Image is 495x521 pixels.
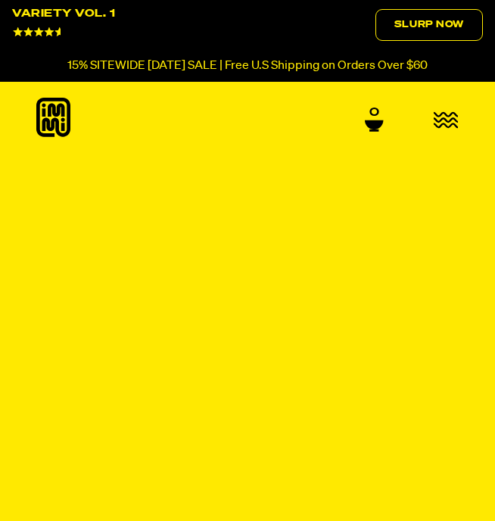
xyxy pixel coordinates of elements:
a: Slurp Now [375,9,483,41]
span: 0 [369,105,379,119]
a: 0 [365,105,384,131]
div: Variety Vol. 1 [12,9,115,19]
span: 4643 Reviews [70,28,127,37]
p: 15% SITEWIDE [DATE] SALE | Free U.S Shipping on Orders Over $60 [67,59,428,73]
